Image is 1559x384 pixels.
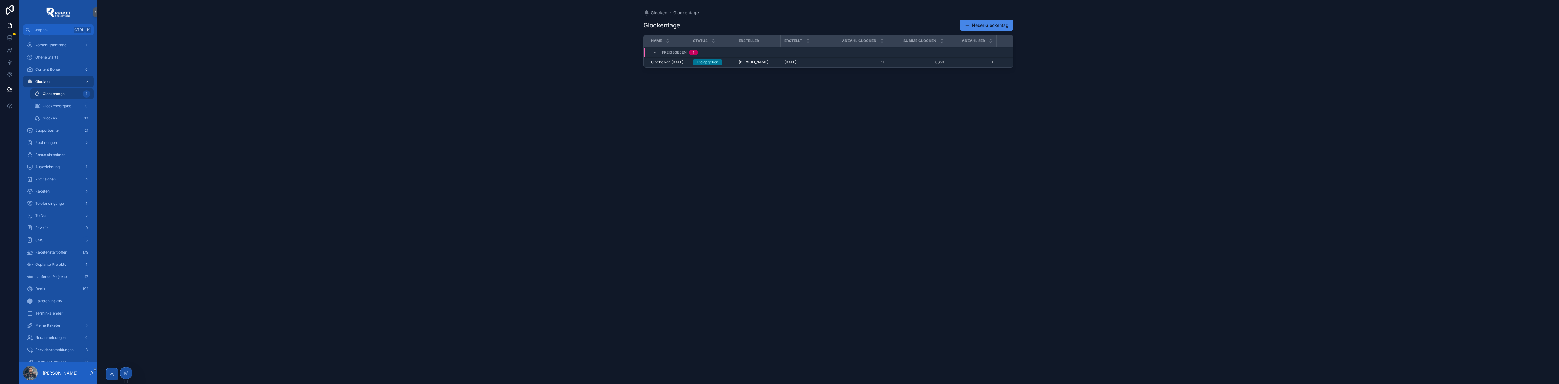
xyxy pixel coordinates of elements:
[83,127,90,134] div: 21
[83,273,90,280] div: 17
[697,59,718,65] div: Freigegeben
[83,102,90,110] div: 0
[23,357,94,368] a: Sales-ID Provider23
[23,24,94,35] button: Jump to...CtrlK
[23,332,94,343] a: Neuanmeldungen0
[23,76,94,87] a: Glocken
[35,347,74,352] span: Provideranmeldungen
[83,90,90,98] div: 1
[23,222,94,233] a: E-Mails9
[83,346,90,354] div: 8
[662,50,687,55] span: Freigegeben
[23,320,94,331] a: Meine Raketen
[30,101,94,112] a: Glockenvergabe0
[35,226,48,230] span: E-Mails
[35,286,45,291] span: Deals
[35,311,63,316] span: Terminkalender
[35,238,44,243] span: SMS
[83,41,90,49] div: 1
[35,67,60,72] span: Content Börse
[35,213,47,218] span: To Dos
[86,27,91,32] span: K
[23,210,94,221] a: To Dos
[23,64,94,75] a: Content Börse0
[651,60,683,65] span: Glocke von [DATE]
[35,177,56,182] span: Provisionen
[33,27,71,32] span: Jump to...
[43,370,78,376] p: [PERSON_NAME]
[35,335,66,340] span: Neuanmeldungen
[35,152,65,157] span: Bonus abrechnen
[23,40,94,51] a: Vorschussanfrage1
[35,323,61,328] span: Meine Raketen
[81,249,90,256] div: 179
[23,137,94,148] a: Rechnungen
[23,283,94,294] a: Deals192
[693,38,708,43] span: Status
[35,55,58,60] span: Offene Starts
[43,91,65,96] span: Glockentage
[23,162,94,172] a: Auszeichnung1
[74,27,85,33] span: Ctrl
[83,334,90,341] div: 0
[23,308,94,319] a: Terminkalender
[43,104,71,108] span: Glockenvergabe
[673,10,699,16] a: Glockentage
[43,116,57,121] span: Glocken
[82,358,90,366] div: 23
[903,38,936,43] span: Summe Glocken
[35,128,60,133] span: Supportcenter
[643,21,680,30] h1: Glockentage
[842,38,876,43] span: Anzahl Glocken
[23,174,94,185] a: Provisionen
[30,88,94,99] a: Glockentage1
[651,38,662,43] span: Name
[23,149,94,160] a: Bonus abrechnen
[35,250,67,255] span: Raketenstart offen
[784,38,802,43] span: Erstellt
[643,10,667,16] a: Glocken
[739,38,759,43] span: Ersteller
[23,198,94,209] a: Telefoneingänge4
[23,125,94,136] a: Supportcenter21
[830,60,884,65] span: 11
[35,140,57,145] span: Rechnungen
[997,60,1047,65] span: 2
[23,235,94,246] a: SMS5
[35,274,67,279] span: Laufende Projekte
[83,163,90,171] div: 1
[83,66,90,73] div: 0
[23,271,94,282] a: Laufende Projekte17
[35,201,64,206] span: Telefoneingänge
[83,115,90,122] div: 10
[23,296,94,307] a: Raketen inaktiv
[651,10,667,16] span: Glocken
[892,60,944,65] span: €650
[23,259,94,270] a: Geplante Projekte4
[83,224,90,232] div: 9
[81,285,90,293] div: 192
[83,261,90,268] div: 4
[83,200,90,207] div: 4
[23,344,94,355] a: Provideranmeldungen8
[35,189,50,194] span: Raketen
[962,38,985,43] span: Anzahl 5er
[35,262,66,267] span: Geplante Projekte
[19,35,97,362] div: scrollable content
[23,186,94,197] a: Raketen
[35,79,50,84] span: Glocken
[46,7,71,17] img: App logo
[960,20,1013,31] button: Neuer Glockentag
[23,52,94,63] a: Offene Starts
[83,236,90,244] div: 5
[35,43,66,48] span: Vorschussanfrage
[23,247,94,258] a: Raketenstart offen179
[739,60,768,65] span: [PERSON_NAME]
[952,60,993,65] span: 9
[693,50,694,55] div: 1
[35,165,60,169] span: Auszeichnung
[30,113,94,124] a: Glocken10
[784,60,796,65] span: [DATE]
